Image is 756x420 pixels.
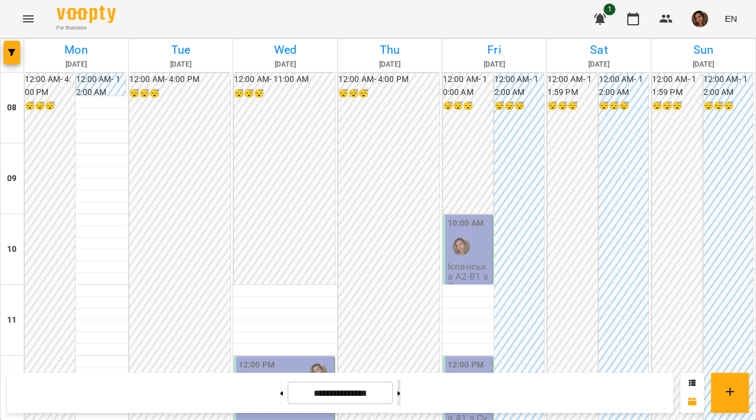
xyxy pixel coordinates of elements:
[548,73,598,99] h6: 12:00 AM - 11:59 PM
[7,101,17,114] h6: 08
[7,314,17,327] h6: 11
[234,73,335,86] h6: 12:00 AM - 11:00 AM
[76,73,126,99] h6: 12:00 AM - 12:00 AM
[443,100,493,113] h6: 😴😴😴
[25,73,75,99] h6: 12:00 AM - 4:00 PM
[25,100,75,113] h6: 😴😴😴
[652,73,702,99] h6: 12:00 AM - 11:59 PM
[549,59,649,70] h6: [DATE]
[7,172,17,185] h6: 09
[448,217,484,230] label: 10:00 AM
[452,238,470,255] img: Суліковська Катерина Петрівна (і)
[443,73,493,99] h6: 12:00 AM - 10:00 AM
[340,59,440,70] h6: [DATE]
[239,359,275,372] label: 12:00 PM
[703,73,754,99] h6: 12:00 AM - 12:00 AM
[448,359,484,372] label: 12:00 PM
[235,59,335,70] h6: [DATE]
[653,59,754,70] h6: [DATE]
[599,73,649,99] h6: 12:00 AM - 12:00 AM
[57,6,116,23] img: Voopty Logo
[548,100,598,113] h6: 😴😴😴
[725,12,737,25] span: EN
[338,87,439,100] h6: 😴😴😴
[494,73,545,99] h6: 12:00 AM - 12:00 AM
[444,41,545,59] h6: Fri
[14,5,43,33] button: Menu
[703,100,754,113] h6: 😴😴😴
[129,73,230,86] h6: 12:00 AM - 4:00 PM
[26,59,126,70] h6: [DATE]
[448,261,490,312] p: Іспанська А2-В1 з Суліковською - пара
[653,41,754,59] h6: Sun
[26,41,126,59] h6: Mon
[234,87,335,100] h6: 😴😴😴
[57,24,116,32] span: For Business
[720,8,742,29] button: EN
[692,11,708,27] img: e4bd9b9d90dc124c197744b705ed2729.jpg
[494,100,545,113] h6: 😴😴😴
[131,41,231,59] h6: Tue
[549,41,649,59] h6: Sat
[340,41,440,59] h6: Thu
[131,59,231,70] h6: [DATE]
[652,100,702,113] h6: 😴😴😴
[338,73,439,86] h6: 12:00 AM - 4:00 PM
[599,100,649,113] h6: 😴😴😴
[309,363,327,381] img: Суліковська Катерина Петрівна (і)
[604,4,615,15] span: 1
[444,59,545,70] h6: [DATE]
[7,243,17,256] h6: 10
[235,41,335,59] h6: Wed
[129,87,230,100] h6: 😴😴😴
